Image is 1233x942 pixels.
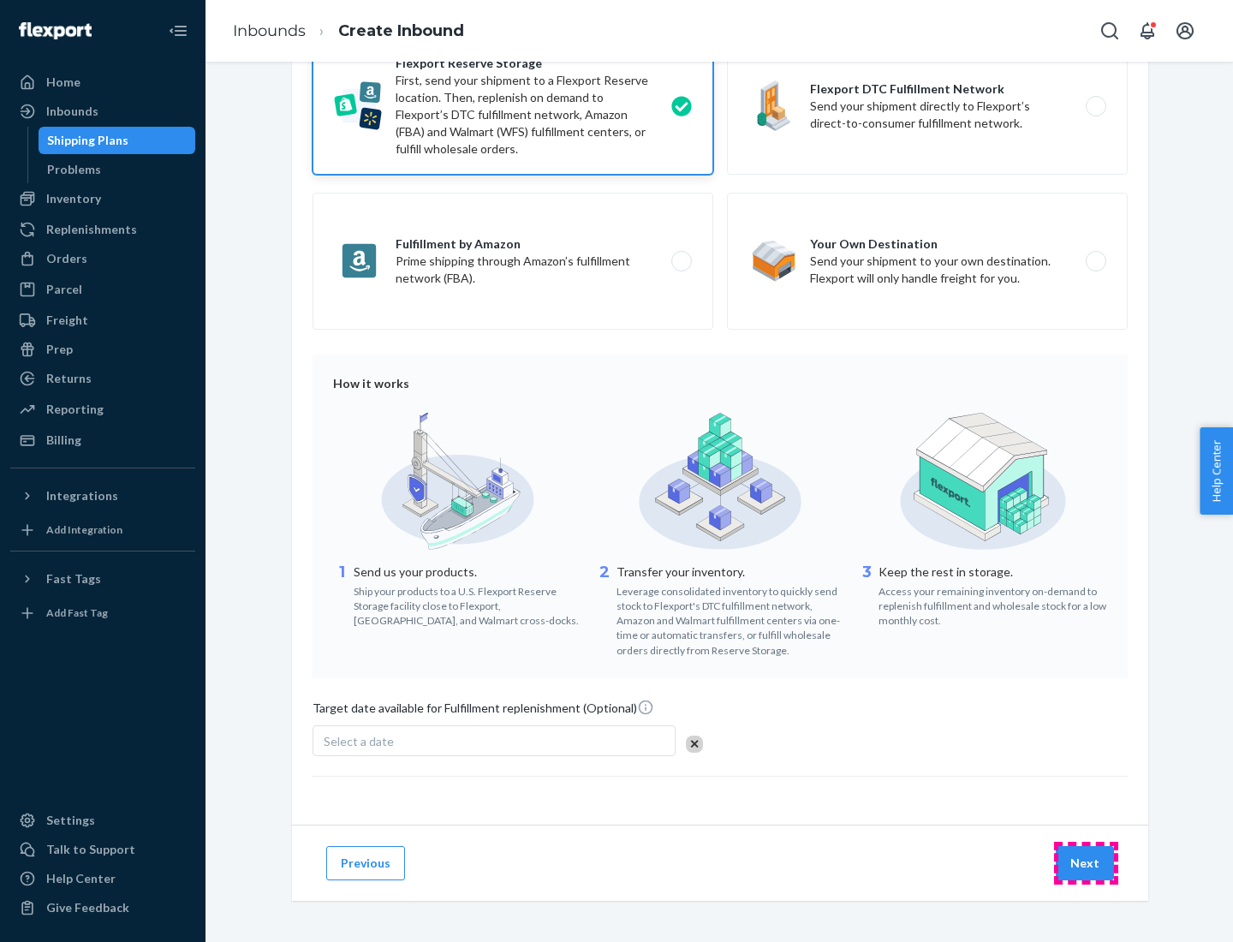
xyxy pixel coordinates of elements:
div: Leverage consolidated inventory to quickly send stock to Flexport's DTC fulfillment network, Amaz... [616,581,845,658]
a: Inbounds [233,21,306,40]
a: Returns [10,365,195,392]
button: Give Feedback [10,894,195,921]
div: Help Center [46,870,116,887]
div: Inbounds [46,103,98,120]
a: Reporting [10,396,195,423]
div: Problems [47,161,101,178]
div: Give Feedback [46,899,129,916]
a: Home [10,69,195,96]
div: How it works [333,375,1107,392]
ol: breadcrumbs [219,6,478,57]
span: Select a date [324,734,394,748]
div: 1 [333,562,350,628]
a: Settings [10,807,195,834]
img: Flexport logo [19,22,92,39]
div: Talk to Support [46,841,135,858]
a: Shipping Plans [39,127,196,154]
div: Returns [46,370,92,387]
button: Open notifications [1130,14,1164,48]
a: Prep [10,336,195,363]
a: Inventory [10,185,195,212]
div: Integrations [46,487,118,504]
div: Fast Tags [46,570,101,587]
p: Transfer your inventory. [616,563,845,581]
a: Problems [39,156,196,183]
p: Keep the rest in storage. [879,563,1107,581]
button: Integrations [10,482,195,510]
a: Talk to Support [10,836,195,863]
div: Home [46,74,80,91]
a: Help Center [10,865,195,892]
button: Fast Tags [10,565,195,593]
button: Help Center [1200,427,1233,515]
div: Add Integration [46,522,122,537]
a: Orders [10,245,195,272]
a: Freight [10,307,195,334]
div: Reporting [46,401,104,418]
div: 2 [596,562,613,658]
div: Settings [46,812,95,829]
button: Open Search Box [1093,14,1127,48]
div: Freight [46,312,88,329]
div: Orders [46,250,87,267]
a: Add Integration [10,516,195,544]
div: Access your remaining inventory on-demand to replenish fulfillment and wholesale stock for a low ... [879,581,1107,628]
div: Inventory [46,190,101,207]
div: 3 [858,562,875,628]
div: Parcel [46,281,82,298]
p: Send us your products. [354,563,582,581]
div: Add Fast Tag [46,605,108,620]
span: Target date available for Fulfillment replenishment (Optional) [313,699,654,724]
a: Inbounds [10,98,195,125]
div: Shipping Plans [47,132,128,149]
div: Billing [46,432,81,449]
a: Create Inbound [338,21,464,40]
button: Open account menu [1168,14,1202,48]
a: Billing [10,426,195,454]
button: Next [1056,846,1114,880]
a: Parcel [10,276,195,303]
div: Ship your products to a U.S. Flexport Reserve Storage facility close to Flexport, [GEOGRAPHIC_DAT... [354,581,582,628]
button: Close Navigation [161,14,195,48]
div: Replenishments [46,221,137,238]
button: Previous [326,846,405,880]
div: Prep [46,341,73,358]
a: Replenishments [10,216,195,243]
a: Add Fast Tag [10,599,195,627]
